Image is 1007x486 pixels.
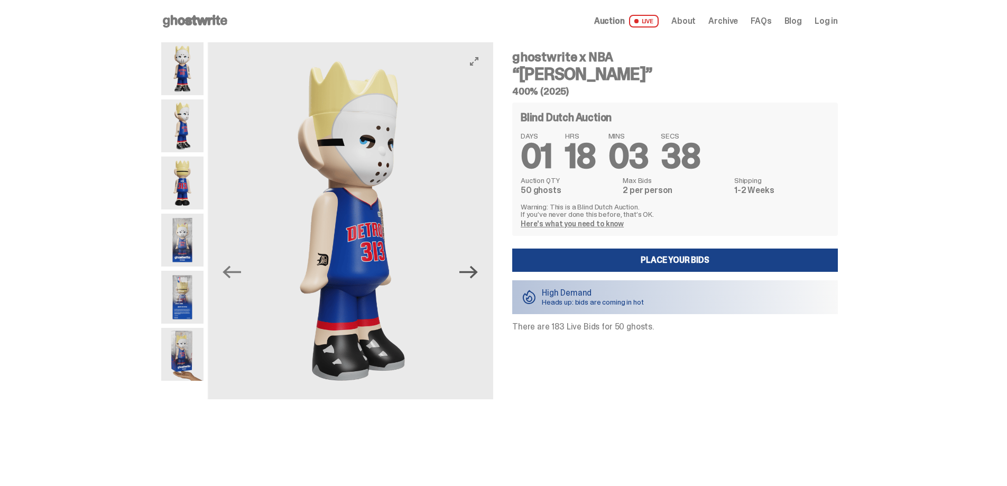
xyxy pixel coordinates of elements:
[751,17,771,25] a: FAQs
[734,186,829,195] dd: 1-2 Weeks
[521,134,552,178] span: 01
[161,271,204,324] img: Eminem_NBA_400_13.png
[220,260,244,283] button: Previous
[161,157,204,209] img: Copy%20of%20Eminem_NBA_400_6.png
[521,219,624,228] a: Here's what you need to know
[521,112,612,123] h4: Blind Dutch Auction
[594,17,625,25] span: Auction
[608,132,649,140] span: MINS
[512,249,838,272] a: Place your Bids
[161,42,204,95] img: Copy%20of%20Eminem_NBA_400_1.png
[542,298,644,306] p: Heads up: bids are coming in hot
[512,87,838,96] h5: 400% (2025)
[468,55,481,68] button: View full-screen
[521,186,616,195] dd: 50 ghosts
[521,203,829,218] p: Warning: This is a Blind Dutch Auction. If you’ve never done this before, that’s OK.
[815,17,838,25] a: Log in
[161,99,204,152] img: Copy%20of%20Eminem_NBA_400_3.png
[623,186,728,195] dd: 2 per person
[161,328,204,381] img: eminem%20scale.png
[623,177,728,184] dt: Max Bids
[734,177,829,184] dt: Shipping
[708,17,738,25] a: Archive
[512,323,838,331] p: There are 183 Live Bids for 50 ghosts.
[565,134,596,178] span: 18
[512,66,838,82] h3: “[PERSON_NAME]”
[594,15,659,27] a: Auction LIVE
[542,289,644,297] p: High Demand
[661,134,700,178] span: 38
[512,51,838,63] h4: ghostwrite x NBA
[629,15,659,27] span: LIVE
[608,134,649,178] span: 03
[457,260,481,283] button: Next
[671,17,696,25] a: About
[521,177,616,184] dt: Auction QTY
[784,17,802,25] a: Blog
[565,132,596,140] span: HRS
[209,42,494,399] img: Copy%20of%20Eminem_NBA_400_3.png
[521,132,552,140] span: DAYS
[161,214,204,267] img: Eminem_NBA_400_12.png
[661,132,700,140] span: SECS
